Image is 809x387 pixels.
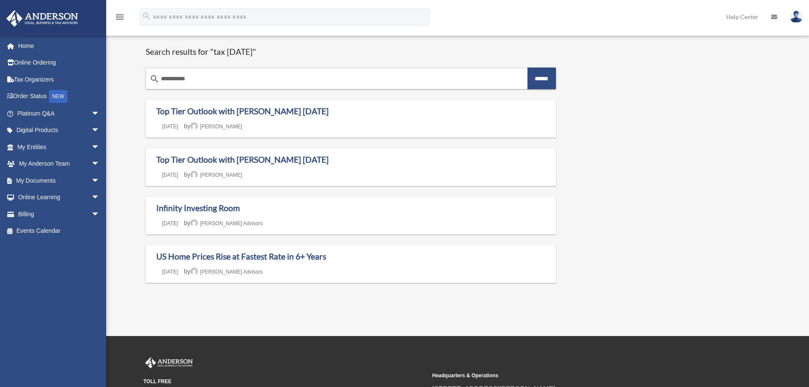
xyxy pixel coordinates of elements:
img: Anderson Advisors Platinum Portal [144,357,194,368]
span: arrow_drop_down [91,155,108,173]
span: by [184,268,262,275]
i: search [149,74,160,84]
a: menu [115,15,125,22]
span: arrow_drop_down [91,206,108,223]
a: Order StatusNEW [6,88,113,105]
img: Anderson Advisors Platinum Portal [4,10,81,27]
a: Top Tier Outlook with [PERSON_NAME] [DATE] [156,155,329,164]
a: US Home Prices Rise at Fastest Rate in 6+ Years [156,251,326,261]
a: [PERSON_NAME] [190,124,242,130]
span: arrow_drop_down [91,122,108,139]
a: Home [6,37,108,54]
a: [DATE] [156,269,184,275]
a: Online Learningarrow_drop_down [6,189,113,206]
span: by [184,220,262,226]
a: Top Tier Outlook with [PERSON_NAME] [DATE] [156,106,329,116]
img: User Pic [790,11,803,23]
a: [DATE] [156,124,184,130]
span: by [184,171,242,178]
div: NEW [49,90,68,103]
a: Online Ordering [6,54,113,71]
small: Headquarters & Operations [432,371,715,380]
a: [PERSON_NAME] [190,172,242,178]
a: [PERSON_NAME] Advisors [190,269,262,275]
a: My Entitiesarrow_drop_down [6,138,113,155]
span: by [184,123,242,130]
a: [DATE] [156,172,184,178]
span: arrow_drop_down [91,189,108,206]
span: arrow_drop_down [91,172,108,189]
a: Infinity Investing Room [156,203,240,213]
i: menu [115,12,125,22]
h1: Search results for "tax [DATE]" [146,47,556,57]
i: search [142,11,151,21]
a: Events Calendar [6,223,113,240]
span: arrow_drop_down [91,105,108,122]
a: Billingarrow_drop_down [6,206,113,223]
a: Tax Organizers [6,71,113,88]
small: TOLL FREE [144,377,426,386]
a: My Anderson Teamarrow_drop_down [6,155,113,172]
a: [DATE] [156,220,184,226]
a: Platinum Q&Aarrow_drop_down [6,105,113,122]
a: My Documentsarrow_drop_down [6,172,113,189]
a: Digital Productsarrow_drop_down [6,122,113,139]
a: [PERSON_NAME] Advisors [190,220,262,226]
span: arrow_drop_down [91,138,108,156]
